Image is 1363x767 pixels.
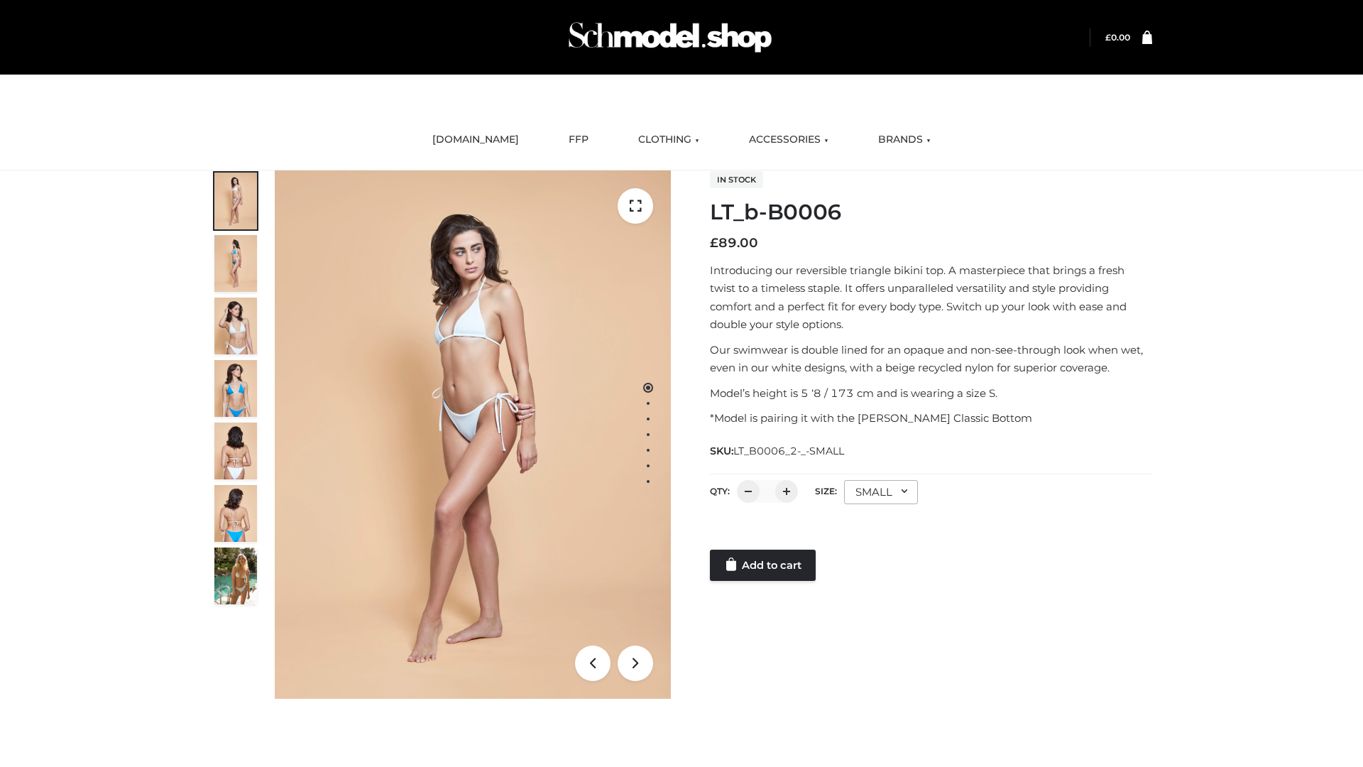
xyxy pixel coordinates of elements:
[628,124,710,156] a: CLOTHING
[214,485,257,542] img: ArielClassicBikiniTop_CloudNine_AzureSky_OW114ECO_8-scaled.jpg
[815,486,837,496] label: Size:
[710,486,730,496] label: QTY:
[710,261,1152,334] p: Introducing our reversible triangle bikini top. A masterpiece that brings a fresh twist to a time...
[1105,32,1111,43] span: £
[733,445,844,457] span: LT_B0006_2-_-SMALL
[710,235,758,251] bdi: 89.00
[214,235,257,292] img: ArielClassicBikiniTop_CloudNine_AzureSky_OW114ECO_2-scaled.jpg
[275,170,671,699] img: ArielClassicBikiniTop_CloudNine_AzureSky_OW114ECO_1
[710,550,816,581] a: Add to cart
[214,173,257,229] img: ArielClassicBikiniTop_CloudNine_AzureSky_OW114ECO_1-scaled.jpg
[867,124,941,156] a: BRANDS
[214,423,257,479] img: ArielClassicBikiniTop_CloudNine_AzureSky_OW114ECO_7-scaled.jpg
[1105,32,1130,43] bdi: 0.00
[214,548,257,604] img: Arieltop_CloudNine_AzureSky2.jpg
[1105,32,1130,43] a: £0.00
[710,341,1152,377] p: Our swimwear is double lined for an opaque and non-see-through look when wet, even in our white d...
[710,171,763,188] span: In stock
[214,360,257,417] img: ArielClassicBikiniTop_CloudNine_AzureSky_OW114ECO_4-scaled.jpg
[844,480,918,504] div: SMALL
[422,124,530,156] a: [DOMAIN_NAME]
[738,124,839,156] a: ACCESSORIES
[710,235,718,251] span: £
[214,298,257,354] img: ArielClassicBikiniTop_CloudNine_AzureSky_OW114ECO_3-scaled.jpg
[710,442,845,459] span: SKU:
[710,384,1152,403] p: Model’s height is 5 ‘8 / 173 cm and is wearing a size S.
[558,124,599,156] a: FFP
[564,9,777,65] img: Schmodel Admin 964
[710,200,1152,225] h1: LT_b-B0006
[710,409,1152,428] p: *Model is pairing it with the [PERSON_NAME] Classic Bottom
